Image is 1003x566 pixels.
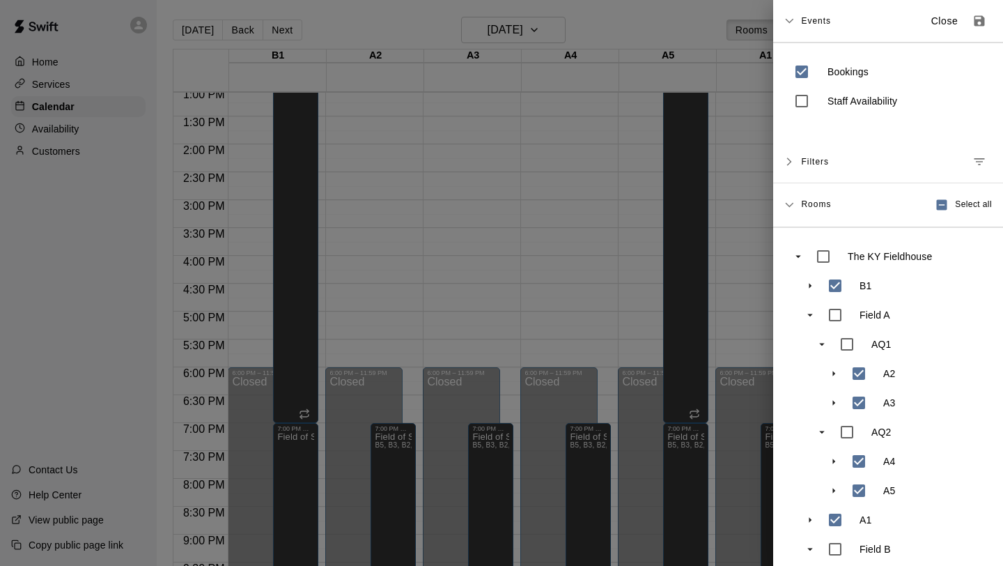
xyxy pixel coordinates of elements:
span: Rooms [801,198,831,209]
span: Filters [801,149,829,174]
p: A3 [883,396,895,410]
div: RoomsSelect all [773,183,1003,227]
button: Manage filters [967,149,992,174]
span: Select all [955,198,992,212]
p: Field A [860,308,890,322]
div: FiltersManage filters [773,141,1003,183]
p: A5 [883,484,895,498]
p: A2 [883,367,895,381]
p: A4 [883,454,895,468]
button: Save as default view [967,8,992,33]
span: Events [801,8,831,33]
p: Close [931,14,958,29]
p: A1 [860,513,871,527]
p: Bookings [827,65,869,79]
p: AQ1 [871,337,891,351]
p: The KY Fieldhouse [848,250,932,263]
button: Close sidebar [922,10,967,33]
p: Staff Availability [827,94,897,108]
p: B1 [860,279,871,293]
p: Field B [860,542,891,556]
p: AQ2 [871,425,891,439]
